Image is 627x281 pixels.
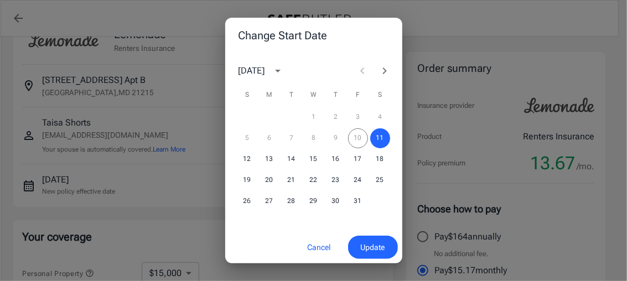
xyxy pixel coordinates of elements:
[282,149,302,169] button: 14
[348,191,368,211] button: 31
[268,61,287,80] button: calendar view is open, switch to year view
[304,84,324,106] span: Wednesday
[304,149,324,169] button: 15
[326,170,346,190] button: 23
[260,191,279,211] button: 27
[361,241,385,254] span: Update
[326,149,346,169] button: 16
[225,18,402,53] h2: Change Start Date
[295,236,344,259] button: Cancel
[260,170,279,190] button: 20
[326,191,346,211] button: 30
[282,170,302,190] button: 21
[326,84,346,106] span: Thursday
[348,149,368,169] button: 17
[260,84,279,106] span: Monday
[239,64,265,77] div: [DATE]
[237,149,257,169] button: 12
[237,170,257,190] button: 19
[237,191,257,211] button: 26
[370,170,390,190] button: 25
[260,149,279,169] button: 13
[282,191,302,211] button: 28
[370,84,390,106] span: Saturday
[348,170,368,190] button: 24
[348,236,398,259] button: Update
[237,84,257,106] span: Sunday
[348,84,368,106] span: Friday
[304,170,324,190] button: 22
[370,149,390,169] button: 18
[374,60,396,82] button: Next month
[304,191,324,211] button: 29
[282,84,302,106] span: Tuesday
[370,128,390,148] button: 11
